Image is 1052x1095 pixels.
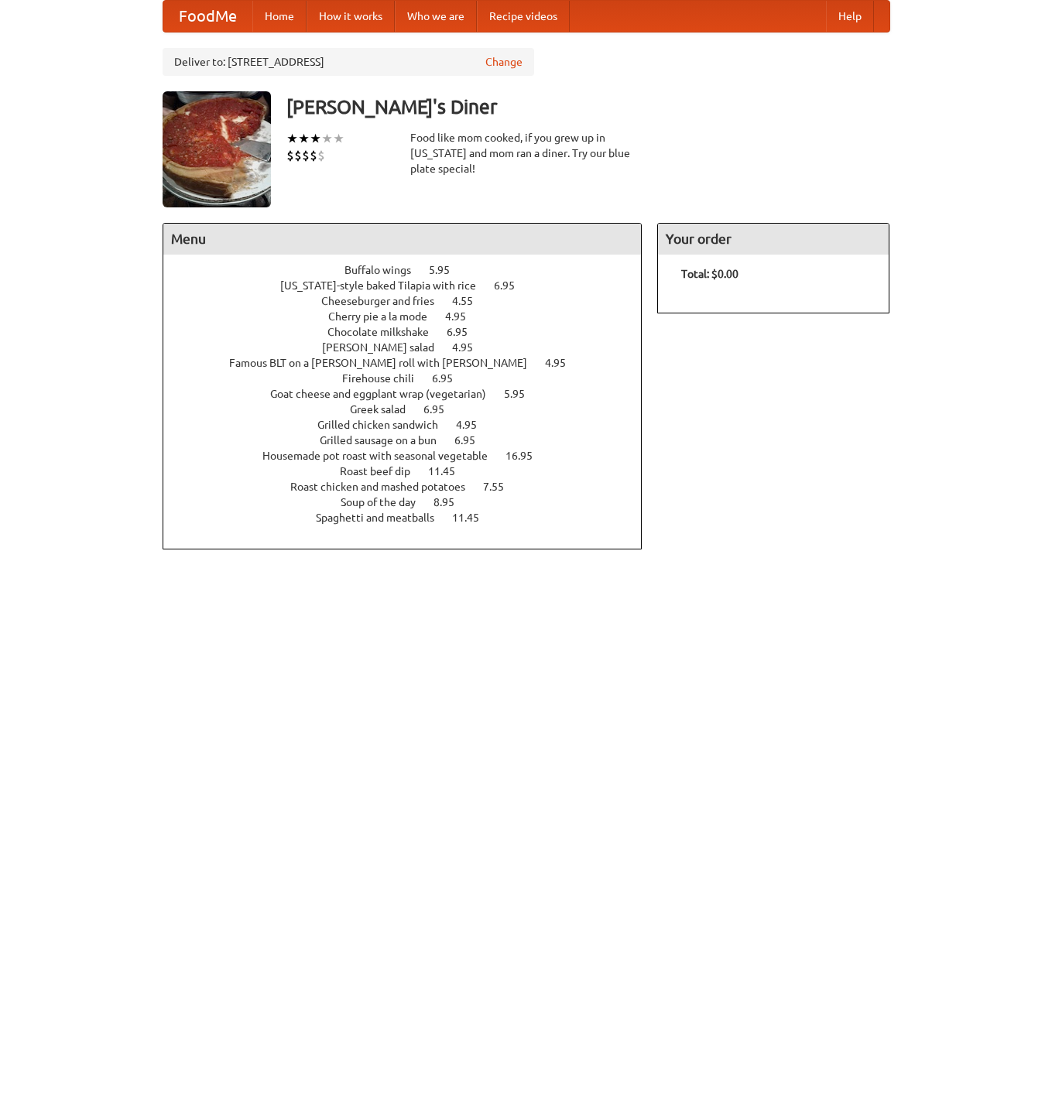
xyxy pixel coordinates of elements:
[286,147,294,164] li: $
[340,465,484,477] a: Roast beef dip 11.45
[341,496,483,508] a: Soup of the day 8.95
[350,403,473,416] a: Greek salad 6.95
[270,388,502,400] span: Goat cheese and eggplant wrap (vegetarian)
[286,91,890,122] h3: [PERSON_NAME]'s Diner
[302,147,310,164] li: $
[658,224,889,255] h4: Your order
[310,130,321,147] li: ★
[322,341,502,354] a: [PERSON_NAME] salad 4.95
[328,310,495,323] a: Cherry pie a la mode 4.95
[262,450,561,462] a: Housemade pot roast with seasonal vegetable 16.95
[317,147,325,164] li: $
[307,1,395,32] a: How it works
[447,326,483,338] span: 6.95
[485,54,523,70] a: Change
[342,372,481,385] a: Firehouse chili 6.95
[321,130,333,147] li: ★
[826,1,874,32] a: Help
[290,481,481,493] span: Roast chicken and mashed potatoes
[163,91,271,207] img: angular.jpg
[505,450,548,462] span: 16.95
[494,279,530,292] span: 6.95
[410,130,643,176] div: Food like mom cooked, if you grew up in [US_STATE] and mom ran a diner. Try our blue plate special!
[280,279,492,292] span: [US_STATE]-style baked Tilapia with rice
[317,419,454,431] span: Grilled chicken sandwich
[395,1,477,32] a: Who we are
[452,512,495,524] span: 11.45
[262,450,503,462] span: Housemade pot roast with seasonal vegetable
[477,1,570,32] a: Recipe videos
[504,388,540,400] span: 5.95
[310,147,317,164] li: $
[344,264,427,276] span: Buffalo wings
[286,130,298,147] li: ★
[681,268,738,280] b: Total: $0.00
[229,357,543,369] span: Famous BLT on a [PERSON_NAME] roll with [PERSON_NAME]
[328,310,443,323] span: Cherry pie a la mode
[321,295,502,307] a: Cheeseburger and fries 4.55
[429,264,465,276] span: 5.95
[327,326,444,338] span: Chocolate milkshake
[445,310,481,323] span: 4.95
[432,372,468,385] span: 6.95
[433,496,470,508] span: 8.95
[163,1,252,32] a: FoodMe
[290,481,533,493] a: Roast chicken and mashed potatoes 7.55
[456,419,492,431] span: 4.95
[452,295,488,307] span: 4.55
[545,357,581,369] span: 4.95
[321,295,450,307] span: Cheeseburger and fries
[252,1,307,32] a: Home
[341,496,431,508] span: Soup of the day
[298,130,310,147] li: ★
[322,341,450,354] span: [PERSON_NAME] salad
[294,147,302,164] li: $
[320,434,504,447] a: Grilled sausage on a bun 6.95
[229,357,595,369] a: Famous BLT on a [PERSON_NAME] roll with [PERSON_NAME] 4.95
[342,372,430,385] span: Firehouse chili
[340,465,426,477] span: Roast beef dip
[344,264,478,276] a: Buffalo wings 5.95
[320,434,452,447] span: Grilled sausage on a bun
[428,465,471,477] span: 11.45
[316,512,508,524] a: Spaghetti and meatballs 11.45
[423,403,460,416] span: 6.95
[316,512,450,524] span: Spaghetti and meatballs
[452,341,488,354] span: 4.95
[280,279,543,292] a: [US_STATE]-style baked Tilapia with rice 6.95
[163,224,642,255] h4: Menu
[270,388,553,400] a: Goat cheese and eggplant wrap (vegetarian) 5.95
[333,130,344,147] li: ★
[454,434,491,447] span: 6.95
[327,326,496,338] a: Chocolate milkshake 6.95
[483,481,519,493] span: 7.55
[317,419,505,431] a: Grilled chicken sandwich 4.95
[163,48,534,76] div: Deliver to: [STREET_ADDRESS]
[350,403,421,416] span: Greek salad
